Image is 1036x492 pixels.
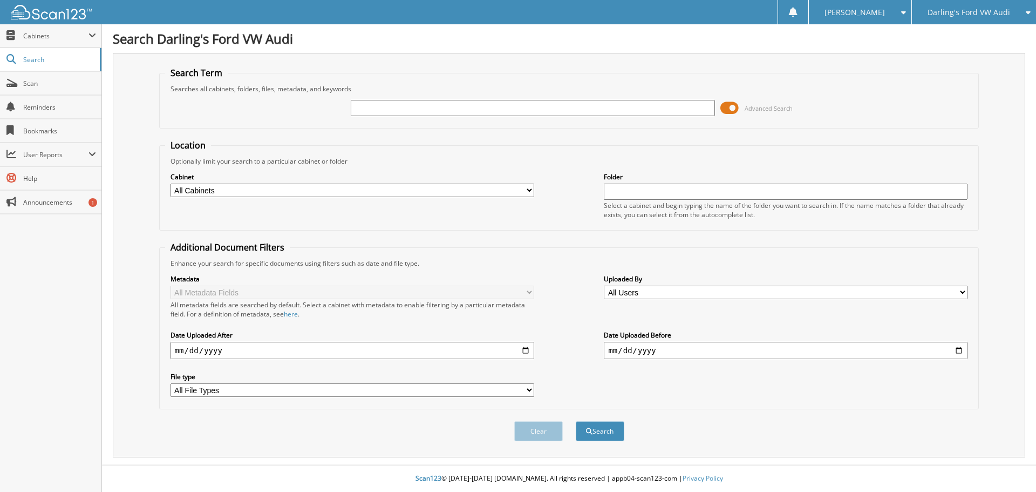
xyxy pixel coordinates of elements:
[171,300,534,319] div: All metadata fields are searched by default. Select a cabinet with metadata to enable filtering b...
[576,421,624,441] button: Search
[514,421,563,441] button: Clear
[23,55,94,64] span: Search
[604,172,967,181] label: Folder
[165,259,973,268] div: Enhance your search for specific documents using filters such as date and file type.
[171,172,534,181] label: Cabinet
[102,466,1036,492] div: © [DATE]-[DATE] [DOMAIN_NAME]. All rights reserved | appb04-scan123-com |
[745,104,793,112] span: Advanced Search
[11,5,92,19] img: scan123-logo-white.svg
[23,150,88,159] span: User Reports
[165,157,973,166] div: Optionally limit your search to a particular cabinet or folder
[928,9,1010,16] span: Darling's Ford VW Audi
[23,198,96,207] span: Announcements
[23,31,88,41] span: Cabinets
[165,241,290,253] legend: Additional Document Filters
[171,274,534,284] label: Metadata
[165,67,228,79] legend: Search Term
[23,103,96,112] span: Reminders
[284,309,298,319] a: here
[824,9,885,16] span: [PERSON_NAME]
[171,331,534,340] label: Date Uploaded After
[683,474,723,483] a: Privacy Policy
[88,198,97,207] div: 1
[171,342,534,359] input: start
[23,79,96,88] span: Scan
[604,331,967,340] label: Date Uploaded Before
[23,174,96,183] span: Help
[604,201,967,219] div: Select a cabinet and begin typing the name of the folder you want to search in. If the name match...
[415,474,441,483] span: Scan123
[165,84,973,93] div: Searches all cabinets, folders, files, metadata, and keywords
[604,342,967,359] input: end
[113,30,1025,48] h1: Search Darling's Ford VW Audi
[165,139,211,151] legend: Location
[604,274,967,284] label: Uploaded By
[23,126,96,136] span: Bookmarks
[171,372,534,381] label: File type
